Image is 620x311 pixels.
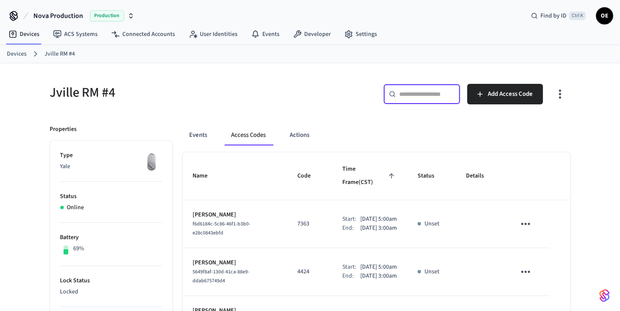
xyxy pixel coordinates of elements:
[467,84,543,104] button: Add Access Code
[193,258,277,267] p: [PERSON_NAME]
[297,169,322,183] span: Code
[67,203,84,212] p: Online
[488,89,533,100] span: Add Access Code
[360,224,397,233] p: [DATE] 3:00am
[90,10,124,21] span: Production
[297,267,322,276] p: 4424
[60,233,162,242] p: Battery
[342,263,360,272] div: Start:
[60,162,162,171] p: Yale
[360,215,397,224] p: [DATE] 5:00am
[540,12,567,20] span: Find by ID
[342,272,360,281] div: End:
[424,219,439,228] p: Unset
[597,8,612,24] span: OE
[569,12,586,20] span: Ctrl K
[60,151,162,160] p: Type
[33,11,83,21] span: Nova Production
[182,27,244,42] a: User Identities
[193,268,250,284] span: 5649f8af-130d-41ca-88e9-ddab675749d4
[73,244,84,253] p: 69%
[596,7,613,24] button: OE
[297,219,322,228] p: 7363
[342,224,360,233] div: End:
[424,267,439,276] p: Unset
[338,27,384,42] a: Settings
[60,192,162,201] p: Status
[599,289,610,302] img: SeamLogoGradient.69752ec5.svg
[342,215,360,224] div: Start:
[60,287,162,296] p: Locked
[360,263,397,272] p: [DATE] 5:00am
[7,50,27,59] a: Devices
[418,169,445,183] span: Status
[193,169,219,183] span: Name
[466,169,495,183] span: Details
[44,50,75,59] a: Jville RM #4
[50,125,77,134] p: Properties
[2,27,46,42] a: Devices
[183,125,570,145] div: ant example
[193,220,251,237] span: f6d6184c-5c86-46f1-b3b0-e28c0843ebfd
[283,125,317,145] button: Actions
[46,27,104,42] a: ACS Systems
[193,210,277,219] p: [PERSON_NAME]
[244,27,286,42] a: Events
[50,84,305,101] h5: Jville RM #4
[183,125,214,145] button: Events
[60,276,162,285] p: Lock Status
[286,27,338,42] a: Developer
[141,151,162,172] img: August Wifi Smart Lock 3rd Gen, Silver, Front
[524,8,593,24] div: Find by IDCtrl K
[342,163,397,190] span: Time Frame(CST)
[225,125,273,145] button: Access Codes
[360,272,397,281] p: [DATE] 3:00am
[104,27,182,42] a: Connected Accounts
